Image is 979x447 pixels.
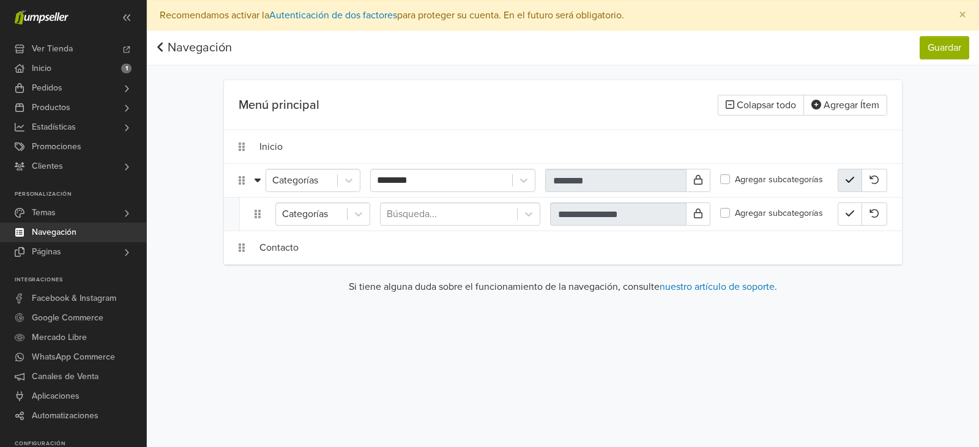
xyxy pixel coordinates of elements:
[32,386,80,406] span: Aplicaciones
[269,9,397,21] a: Autenticación de dos factores
[32,242,61,262] span: Páginas
[32,157,63,176] span: Clientes
[32,289,116,308] span: Facebook & Instagram
[32,203,56,223] span: Temas
[15,276,146,284] p: Integraciones
[32,406,99,426] span: Automatizaciones
[32,78,62,98] span: Pedidos
[32,137,81,157] span: Promociones
[15,191,146,198] p: Personalización
[259,135,838,158] div: Inicio
[718,95,804,116] button: Colapsar todo
[32,117,76,137] span: Estadísticas
[157,40,232,55] a: Navegación
[803,95,887,116] button: Agregar Ítem
[32,39,73,59] span: Ver Tienda
[32,223,76,242] span: Navegación
[735,207,823,220] label: Agregar subcategorías
[239,98,558,113] h5: Menú principal
[959,6,966,24] span: ×
[121,64,132,73] span: 1
[224,279,902,294] p: Si tiene alguna duda sobre el funcionamiento de la navegación, consulte .
[32,308,103,328] span: Google Commerce
[660,281,775,293] a: nuestro artículo de soporte
[32,59,51,78] span: Inicio
[32,98,70,117] span: Productos
[735,173,823,187] label: Agregar subcategorías
[32,328,87,347] span: Mercado Libre
[259,236,838,259] div: Contacto
[920,36,969,59] button: Guardar
[947,1,978,30] button: Close
[32,367,99,386] span: Canales de Venta
[32,347,115,367] span: WhatsApp Commerce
